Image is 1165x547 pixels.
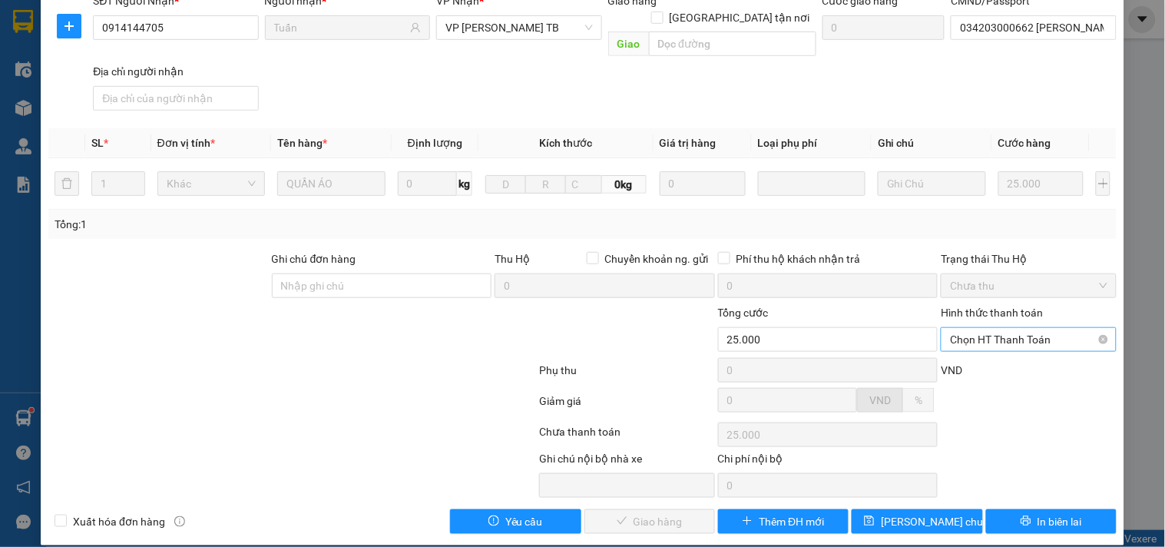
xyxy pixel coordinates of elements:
span: exclamation-circle [488,516,499,528]
span: VND [869,394,891,406]
span: Thêm ĐH mới [759,513,824,530]
input: 0 [998,171,1084,196]
span: Khác [167,172,256,195]
span: Chưa thu [950,274,1107,297]
input: Dọc đường [649,31,816,56]
span: Cước hàng [998,137,1051,149]
span: Định lượng [408,137,462,149]
span: printer [1021,516,1031,528]
span: Chọn HT Thanh Toán [950,328,1107,351]
label: Ghi chú đơn hàng [272,253,356,265]
div: Chưa thanh toán [538,423,716,450]
span: Chuyển khoản ng. gửi [599,250,715,267]
span: [PERSON_NAME] chuyển hoàn [881,513,1027,530]
span: Kích thước [539,137,592,149]
span: kg [457,171,472,196]
span: VND [941,364,962,376]
span: In biên lai [1038,513,1082,530]
button: printerIn biên lai [986,509,1117,534]
span: info-circle [174,516,185,527]
span: VP Trần Phú TB [445,16,592,39]
span: Tổng cước [718,307,769,319]
div: Ghi chú nội bộ nhà xe [539,450,714,473]
button: save[PERSON_NAME] chuyển hoàn [852,509,982,534]
button: checkGiao hàng [584,509,715,534]
input: 0 [660,171,746,196]
span: % [915,394,922,406]
input: R [525,175,566,194]
div: Chi phí nội bộ [718,450,938,473]
input: Cước giao hàng [822,15,945,40]
span: Phí thu hộ khách nhận trả [730,250,867,267]
div: Trạng thái Thu Hộ [941,250,1116,267]
span: user [410,22,421,33]
span: Tên hàng [277,137,327,149]
span: plus [58,20,81,32]
span: Giao [608,31,649,56]
span: Giá trị hàng [660,137,717,149]
div: Tổng: 1 [55,216,451,233]
b: GỬI : VP [PERSON_NAME] TB [19,111,300,137]
div: Địa chỉ người nhận [93,63,258,80]
input: D [485,175,526,194]
span: 0kg [602,175,647,194]
input: C [565,175,602,194]
span: Đơn vị tính [157,137,215,149]
button: exclamation-circleYêu cầu [450,509,581,534]
input: Tên người nhận [274,19,407,36]
label: Hình thức thanh toán [941,307,1043,319]
input: Ghi Chú [878,171,985,196]
span: close-circle [1099,335,1108,344]
span: save [864,516,875,528]
input: Địa chỉ của người nhận [93,86,258,111]
li: Số 10 ngõ 15 Ngọc Hồi, Q.[PERSON_NAME], [GEOGRAPHIC_DATA] [144,38,642,57]
span: plus [742,516,753,528]
th: Ghi chú [872,128,991,158]
div: Phụ thu [538,362,716,389]
img: logo.jpg [19,19,96,96]
button: plus [1096,171,1110,196]
span: Yêu cầu [505,513,543,530]
input: VD: Bàn, Ghế [277,171,385,196]
span: SL [91,137,104,149]
span: Xuất hóa đơn hàng [67,513,171,530]
button: delete [55,171,79,196]
span: [GEOGRAPHIC_DATA] tận nơi [664,9,816,26]
span: Thu Hộ [495,253,530,265]
li: Hotline: 19001155 [144,57,642,76]
div: Giảm giá [538,393,716,419]
button: plus [57,14,81,38]
input: Ghi chú đơn hàng [272,273,492,298]
th: Loại phụ phí [752,128,872,158]
button: plusThêm ĐH mới [718,509,849,534]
